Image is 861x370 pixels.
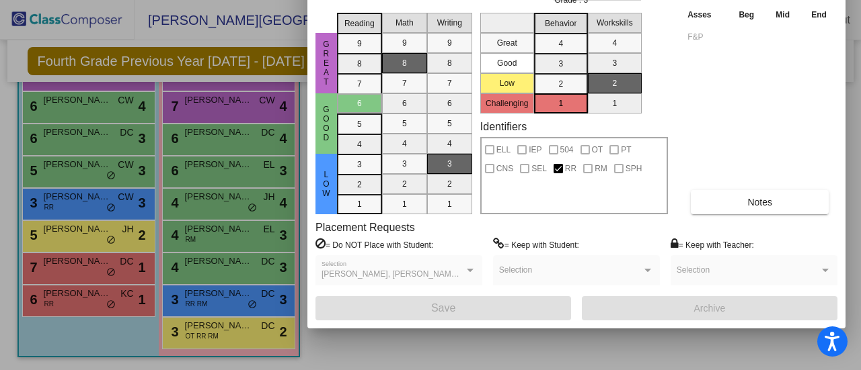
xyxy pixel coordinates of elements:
[592,142,603,158] span: OT
[480,120,527,133] label: Identifiers
[531,160,547,177] span: SEL
[671,238,754,251] label: = Keep with Teacher:
[595,160,607,177] span: RM
[529,142,541,158] span: IEP
[322,269,529,279] span: [PERSON_NAME], [PERSON_NAME], [PERSON_NAME]
[496,142,511,158] span: ELL
[320,40,332,87] span: Great
[320,105,332,142] span: Good
[582,296,837,320] button: Archive
[800,7,837,22] th: End
[687,27,724,47] input: assessment
[496,160,513,177] span: CNS
[626,160,642,177] span: SPH
[621,142,631,158] span: PT
[431,302,455,314] span: Save
[315,221,415,234] label: Placement Requests
[560,142,574,158] span: 504
[728,7,765,22] th: Beg
[747,197,772,207] span: Notes
[691,190,829,214] button: Notes
[565,160,576,177] span: RR
[315,238,433,251] label: = Do NOT Place with Student:
[684,7,728,22] th: Asses
[493,238,579,251] label: = Keep with Student:
[765,7,800,22] th: Mid
[320,170,332,198] span: Low
[694,303,726,314] span: Archive
[315,296,571,320] button: Save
